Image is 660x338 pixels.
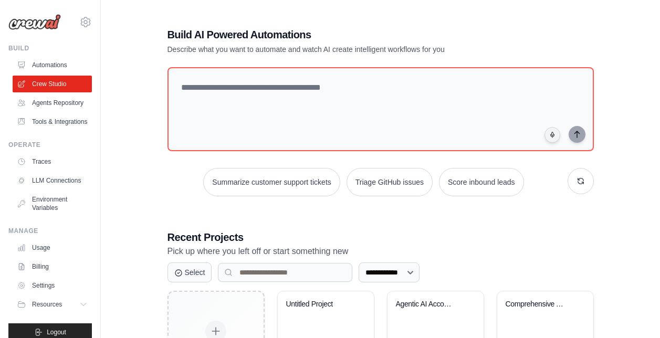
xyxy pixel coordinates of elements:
[8,141,92,149] div: Operate
[167,27,520,42] h1: Build AI Powered Automations
[568,168,594,194] button: Get new suggestions
[13,113,92,130] a: Tools & Integrations
[13,172,92,189] a: LLM Connections
[8,44,92,52] div: Build
[347,168,433,196] button: Triage GitHub issues
[167,245,594,258] p: Pick up where you left off or start something new
[13,239,92,256] a: Usage
[13,153,92,170] a: Traces
[286,300,350,309] div: Untitled Project
[13,296,92,313] button: Resources
[13,191,92,216] a: Environment Variables
[167,230,594,245] h3: Recent Projects
[13,277,92,294] a: Settings
[8,14,61,30] img: Logo
[167,262,212,282] button: Select
[13,258,92,275] a: Billing
[506,300,569,309] div: Comprehensive AP Automation Pipeline
[13,94,92,111] a: Agents Repository
[13,57,92,73] a: Automations
[439,168,524,196] button: Score inbound leads
[13,76,92,92] a: Crew Studio
[167,44,520,55] p: Describe what you want to automate and watch AI create intelligent workflows for you
[203,168,340,196] button: Summarize customer support tickets
[396,300,459,309] div: Agentic AI Accounts Payable Automation - Enterprise Invoice Processing
[47,328,66,336] span: Logout
[8,227,92,235] div: Manage
[32,300,62,309] span: Resources
[544,127,560,143] button: Click to speak your automation idea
